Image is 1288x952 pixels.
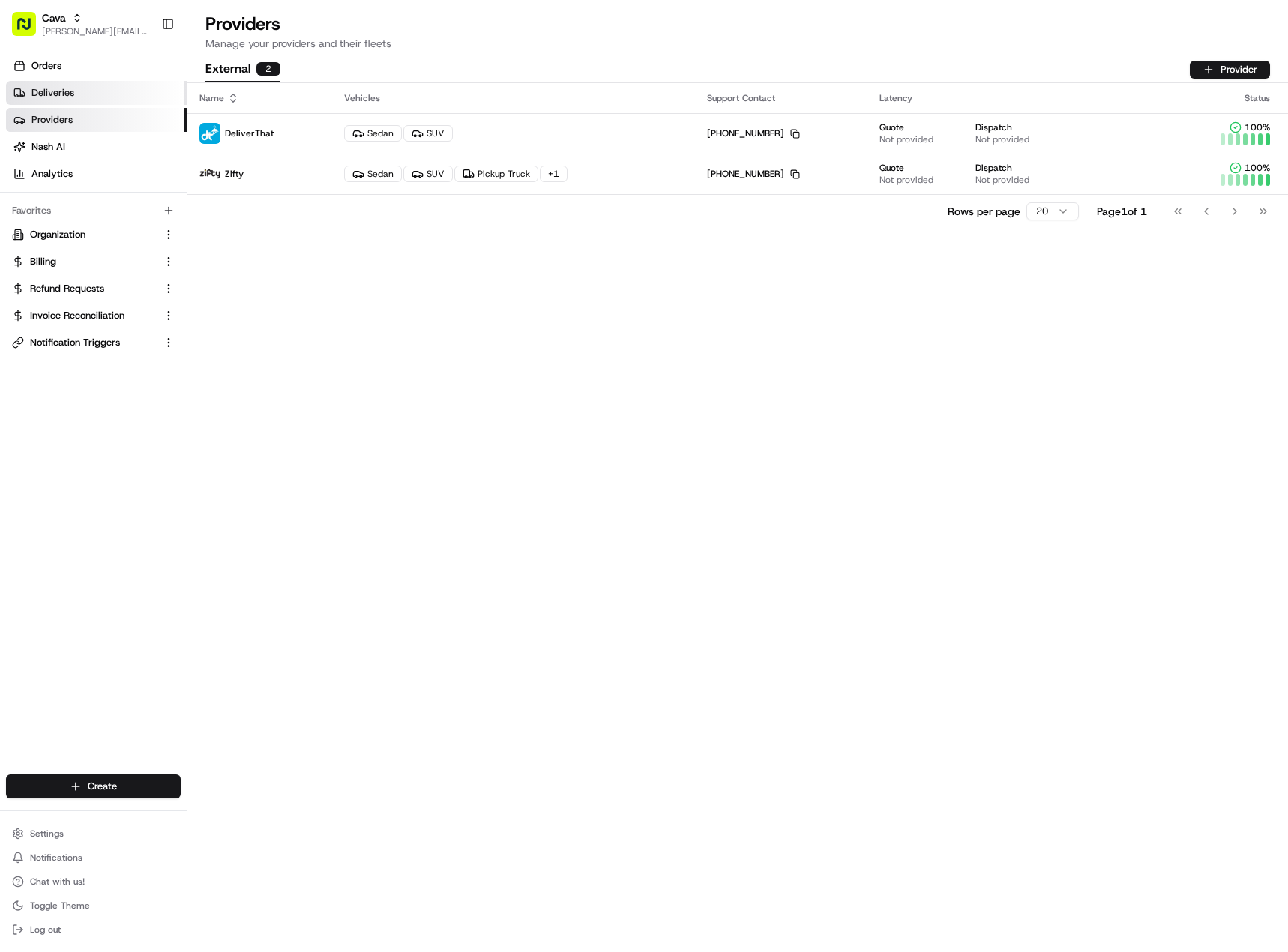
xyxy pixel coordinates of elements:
[142,335,241,350] span: API Documentation
[15,218,39,247] img: Wisdom Oko
[6,823,181,844] button: Settings
[6,250,181,274] button: Billing
[6,847,181,868] button: Notifications
[879,133,933,145] span: Not provided
[256,62,280,76] div: 2
[6,277,181,301] button: Refund Requests
[6,54,187,78] a: Orders
[106,371,181,383] a: Powered byPylon
[30,852,82,864] span: Notifications
[879,121,904,133] span: Quote
[6,81,187,105] a: Deliveries
[30,233,42,245] img: 1736555255976-a54dd68f-1ca7-489b-9aae-adbdc363a1c4
[6,135,187,159] a: Nash AI
[225,168,244,180] span: Zifty
[12,309,157,322] a: Invoice Reconciliation
[344,125,402,142] div: Sedan
[30,228,85,241] span: Organization
[199,92,320,104] div: Name
[46,273,160,285] span: Wisdom [PERSON_NAME]
[171,273,202,285] span: [DATE]
[6,162,187,186] a: Analytics
[975,121,1012,133] span: Dispatch
[30,924,61,936] span: Log out
[1190,61,1270,79] button: Provider
[46,232,160,244] span: Wisdom [PERSON_NAME]
[540,166,568,182] div: + 1
[6,871,181,892] button: Chat with us!
[39,97,247,112] input: Clear
[31,167,73,181] span: Analytics
[12,228,157,241] a: Organization
[30,335,115,350] span: Knowledge Base
[948,204,1020,219] p: Rows per page
[31,59,61,73] span: Orders
[15,15,45,45] img: Nash
[31,86,74,100] span: Deliveries
[6,331,181,355] button: Notification Triggers
[15,337,27,349] div: 📗
[454,166,538,182] div: Pickup Truck
[1245,162,1270,174] span: 100 %
[707,168,800,180] div: [PHONE_NUMBER]
[30,282,104,295] span: Refund Requests
[30,900,90,912] span: Toggle Theme
[975,133,1029,145] span: Not provided
[6,199,181,223] div: Favorites
[171,232,202,244] span: [DATE]
[879,92,1155,104] div: Latency
[30,828,64,840] span: Settings
[30,309,124,322] span: Invoice Reconciliation
[15,143,42,170] img: 1736555255976-a54dd68f-1ca7-489b-9aae-adbdc363a1c4
[344,92,684,104] div: Vehicles
[67,143,246,158] div: Start new chat
[9,329,121,356] a: 📗Knowledge Base
[163,232,168,244] span: •
[199,123,220,144] img: profile_deliverthat_partner.png
[31,140,65,154] span: Nash AI
[149,372,181,383] span: Pylon
[12,282,157,295] a: Refund Requests
[6,108,187,132] a: Providers
[30,274,42,286] img: 1736555255976-a54dd68f-1ca7-489b-9aae-adbdc363a1c4
[12,336,157,349] a: Notification Triggers
[879,162,904,174] span: Quote
[6,6,155,42] button: Cava[PERSON_NAME][EMAIL_ADDRESS][PERSON_NAME][DOMAIN_NAME]
[12,255,157,268] a: Billing
[707,92,855,104] div: Support Contact
[975,174,1029,186] span: Not provided
[42,25,149,37] button: [PERSON_NAME][EMAIL_ADDRESS][PERSON_NAME][DOMAIN_NAME]
[205,12,1270,36] h1: Providers
[67,158,206,170] div: We're available if you need us!
[6,304,181,328] button: Invoice Reconciliation
[6,919,181,940] button: Log out
[15,195,96,207] div: Past conversations
[31,113,73,127] span: Providers
[707,127,800,139] div: [PHONE_NUMBER]
[30,876,85,888] span: Chat with us!
[88,780,117,793] span: Create
[975,162,1012,174] span: Dispatch
[879,174,933,186] span: Not provided
[344,166,402,182] div: Sedan
[30,255,56,268] span: Billing
[1245,121,1270,133] span: 100 %
[255,148,273,166] button: Start new chat
[31,143,58,170] img: 8571987876998_91fb9ceb93ad5c398215_72.jpg
[42,10,66,25] button: Cava
[403,125,453,142] div: SUV
[205,36,1270,51] p: Manage your providers and their fleets
[121,329,247,356] a: 💻API Documentation
[30,336,120,349] span: Notification Triggers
[6,895,181,916] button: Toggle Theme
[403,166,453,182] div: SUV
[6,774,181,798] button: Create
[15,259,39,288] img: Wisdom Oko
[205,57,280,82] button: External
[1097,204,1147,219] div: Page 1 of 1
[225,127,274,139] span: DeliverThat
[6,223,181,247] button: Organization
[15,60,273,84] p: Welcome 👋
